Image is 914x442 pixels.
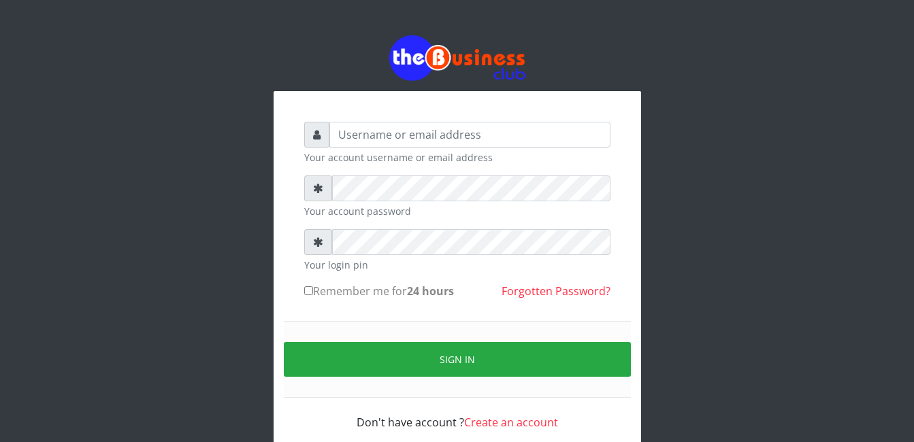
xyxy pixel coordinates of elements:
[284,342,631,377] button: Sign in
[329,122,610,148] input: Username or email address
[304,150,610,165] small: Your account username or email address
[304,258,610,272] small: Your login pin
[304,204,610,218] small: Your account password
[304,283,454,299] label: Remember me for
[464,415,558,430] a: Create an account
[502,284,610,299] a: Forgotten Password?
[407,284,454,299] b: 24 hours
[304,286,313,295] input: Remember me for24 hours
[304,398,610,430] div: Don't have account ?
